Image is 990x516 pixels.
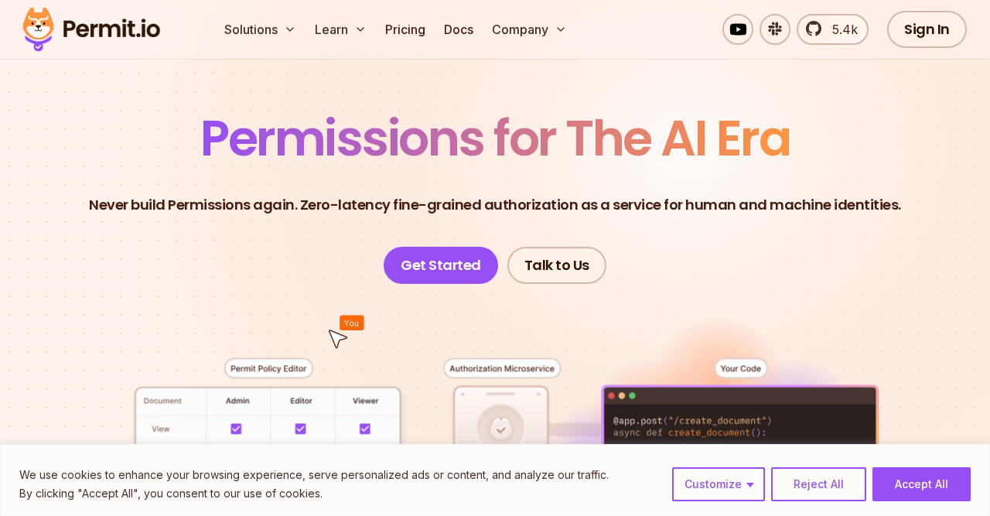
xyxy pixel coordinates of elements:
[19,484,609,503] p: By clicking "Accept All", you consent to our use of cookies.
[823,20,858,39] span: 5.4k
[200,104,790,173] span: Permissions for The AI Era
[379,14,432,45] a: Pricing
[19,466,609,484] p: We use cookies to enhance your browsing experience, serve personalized ads or content, and analyz...
[771,467,866,501] button: Reject All
[872,467,971,501] button: Accept All
[486,14,573,45] button: Company
[507,247,606,284] a: Talk to Us
[15,3,167,56] img: Permit logo
[218,14,302,45] button: Solutions
[797,14,869,45] a: 5.4k
[384,247,498,284] a: Get Started
[438,14,480,45] a: Docs
[672,467,765,501] button: Customize
[887,11,967,48] a: Sign In
[89,194,901,216] p: Never build Permissions again. Zero-latency fine-grained authorization as a service for human and...
[309,14,373,45] button: Learn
